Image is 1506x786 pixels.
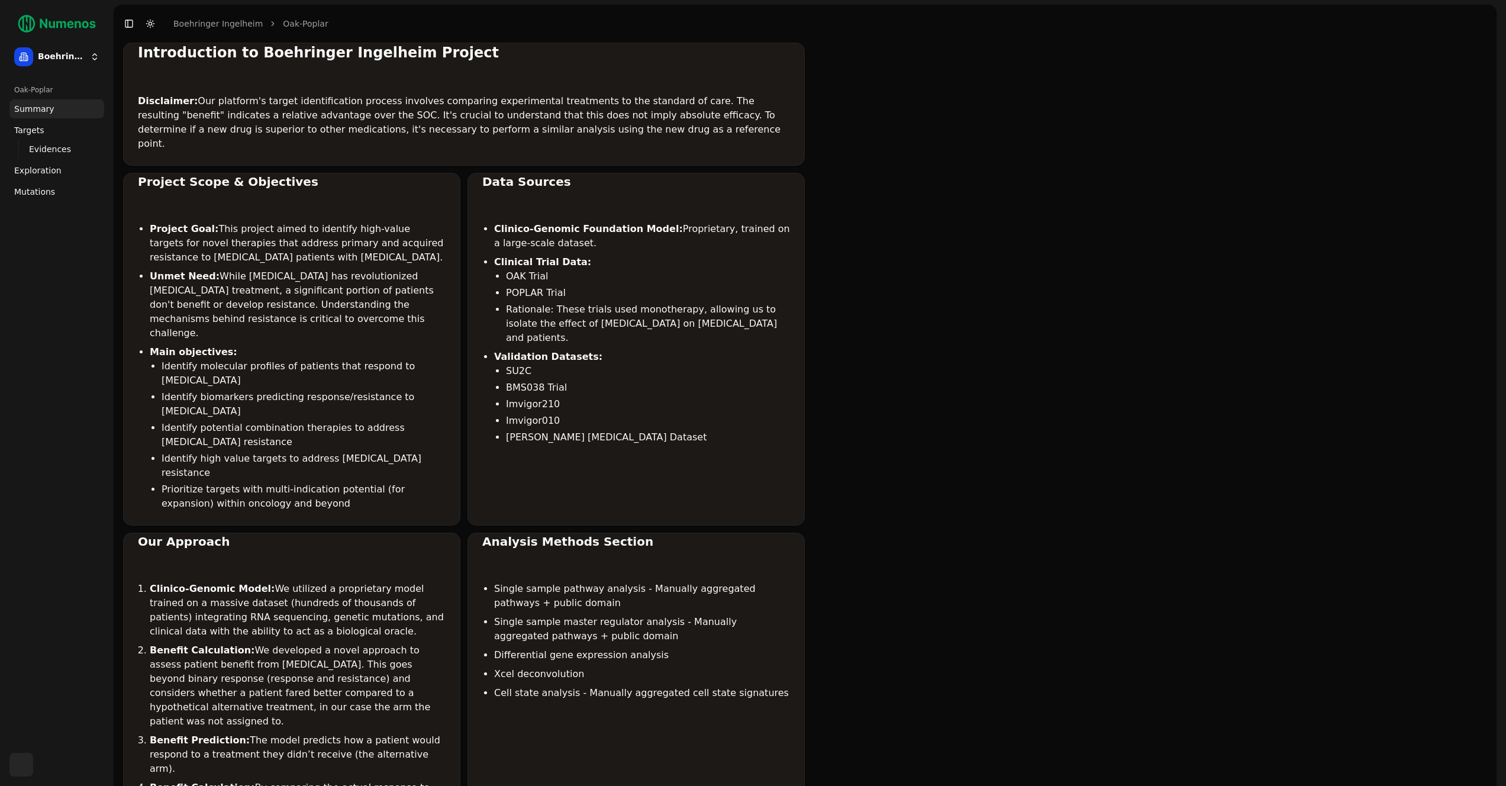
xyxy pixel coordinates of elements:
[494,582,790,610] li: Single sample pathway analysis - Manually aggregated pathways + public domain
[506,269,790,284] li: OAK Trial
[150,733,446,776] li: The model predicts how a patient would respond to a treatment they didn’t receive (the alternativ...
[38,51,85,62] span: Boehringer Ingelheim
[9,80,104,99] div: Oak-Poplar
[173,18,263,30] a: Boehringer Ingelheim
[162,390,446,418] li: Identify biomarkers predicting response/resistance to [MEDICAL_DATA]
[506,414,790,428] li: Imvigor010
[138,43,790,62] div: Introduction to Boehringer Ingelheim Project
[150,735,250,746] strong: Benefit Prediction:
[162,482,446,511] li: Prioritize targets with multi-indication potential (for expansion) within oncology and beyond
[494,686,790,700] li: Cell state analysis - Manually aggregated cell state signatures
[150,583,275,594] strong: Clinico-Genomic Model:
[162,421,446,449] li: Identify potential combination therapies to address [MEDICAL_DATA] resistance
[173,18,328,30] nav: breadcrumb
[14,165,62,176] span: Exploration
[9,99,104,118] a: Summary
[150,222,446,265] li: This project aimed to identify high-value targets for novel therapies that address primary and ac...
[150,645,254,656] strong: Benefit Calculation:
[162,359,446,388] li: Identify molecular profiles of patients that respond to [MEDICAL_DATA]
[9,43,104,71] button: Boehringer Ingelheim
[24,141,90,157] a: Evidences
[150,223,218,234] strong: Project Goal:
[14,186,55,198] span: Mutations
[506,397,790,411] li: Imvigor210
[150,270,220,282] strong: Unmet Need:
[494,351,602,362] strong: Validation Datasets:
[482,173,790,190] div: Data Sources
[494,223,683,234] strong: Clinico-Genomic Foundation Model:
[494,222,790,250] li: Proprietary, trained on a large-scale dataset.
[138,94,790,151] p: Our platform's target identification process involves comparing experimental treatments to the st...
[494,648,790,662] li: Differential gene expression analysis
[121,15,137,32] button: Toggle Sidebar
[9,161,104,180] a: Exploration
[29,143,71,155] span: Evidences
[9,182,104,201] a: Mutations
[506,381,790,395] li: BMS038 Trial
[494,256,591,268] strong: Clinical Trial Data:
[9,121,104,140] a: Targets
[9,9,104,38] img: Numenos
[14,103,54,115] span: Summary
[506,286,790,300] li: POPLAR Trial
[162,452,446,480] li: Identify high value targets to address [MEDICAL_DATA] resistance
[14,124,44,136] span: Targets
[506,302,790,345] li: Rationale: These trials used monotherapy, allowing us to isolate the effect of [MEDICAL_DATA] on ...
[150,582,446,639] li: We utilized a proprietary model trained on a massive dataset (hundreds of thousands of patients) ...
[150,643,446,729] li: We developed a novel approach to assess patient benefit from [MEDICAL_DATA]. This goes beyond bin...
[138,95,198,107] strong: Disclaimer:
[150,346,237,357] strong: Main objectives:
[150,269,446,340] li: While [MEDICAL_DATA] has revolutionized [MEDICAL_DATA] treatment, a significant portion of patien...
[138,173,446,190] div: Project Scope & Objectives
[283,18,328,30] a: Oak-Poplar
[494,667,790,681] li: Xcel deconvolution
[506,430,790,444] li: [PERSON_NAME] [MEDICAL_DATA] Dataset
[482,533,790,550] div: Analysis Methods Section
[142,15,159,32] button: Toggle Dark Mode
[138,533,446,550] div: Our Approach
[494,615,790,643] li: Single sample master regulator analysis - Manually aggregated pathways + public domain
[506,364,790,378] li: SU2C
